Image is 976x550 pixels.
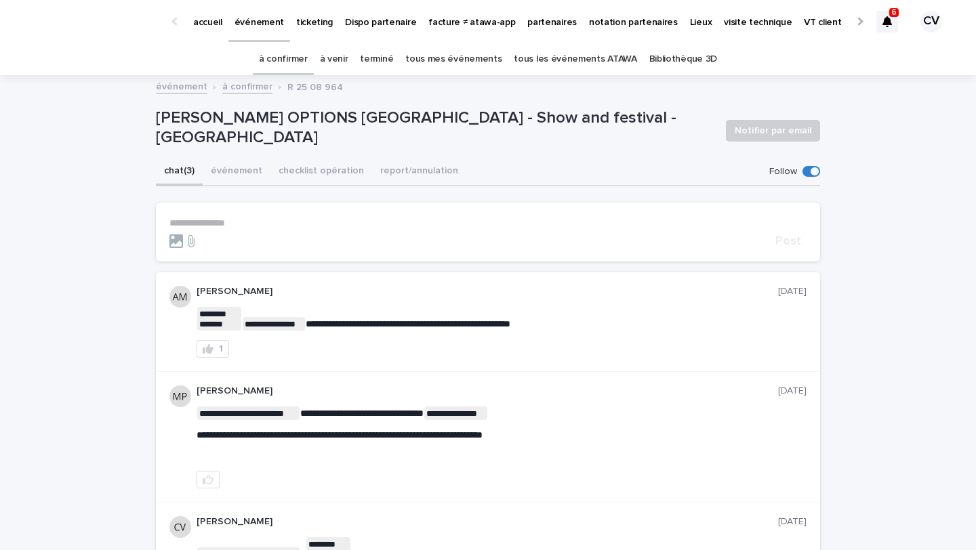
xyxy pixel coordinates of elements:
[775,235,801,247] span: Post
[197,340,229,358] button: 1
[769,166,797,177] p: Follow
[27,8,159,35] img: Ls34BcGeRexTGTNfXpUC
[649,43,717,75] a: Bibliothèque 3D
[360,43,393,75] a: terminé
[770,235,807,247] button: Post
[514,43,636,75] a: tous les événements ATAWA
[320,43,348,75] a: à venir
[778,516,807,528] p: [DATE]
[156,158,203,186] button: chat (3)
[197,471,220,488] button: like this post
[372,158,466,186] button: report/annulation
[156,78,207,93] a: événement
[197,385,778,397] p: [PERSON_NAME]
[197,286,778,297] p: [PERSON_NAME]
[259,43,308,75] a: à confirmer
[219,344,223,354] div: 1
[920,11,942,33] div: CV
[222,78,272,93] a: à confirmer
[156,108,715,148] p: [PERSON_NAME] OPTIONS [GEOGRAPHIC_DATA] - Show and festival - [GEOGRAPHIC_DATA]
[892,7,897,17] p: 6
[405,43,502,75] a: tous mes événements
[270,158,372,186] button: checklist opération
[778,385,807,397] p: [DATE]
[726,120,820,142] button: Notifier par email
[735,124,811,137] span: Notifier par email
[203,158,270,186] button: événement
[287,79,343,93] p: R 25 08 964
[197,516,778,528] p: [PERSON_NAME]
[876,11,898,33] div: 6
[778,286,807,297] p: [DATE]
